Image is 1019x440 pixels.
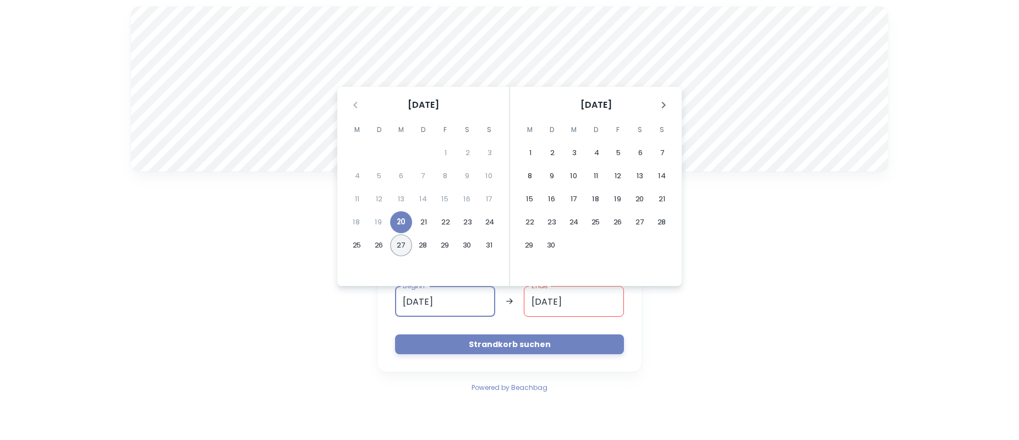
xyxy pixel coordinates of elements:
[413,119,433,141] span: Donnerstag
[585,188,607,210] button: 18
[585,142,607,164] button: 4
[391,119,411,141] span: Mittwoch
[607,142,629,164] button: 5
[472,381,547,394] a: Powered by Beachbag
[654,96,673,114] button: Nächster Monat
[413,211,435,233] button: 21
[580,98,612,112] span: [DATE]
[519,211,541,233] button: 22
[541,142,563,164] button: 2
[564,119,584,141] span: Mittwoch
[390,211,412,233] button: 20
[607,165,629,187] button: 12
[434,234,456,256] button: 29
[541,211,563,233] button: 23
[519,165,541,187] button: 8
[586,119,606,141] span: Donnerstag
[541,188,563,210] button: 16
[652,119,672,141] span: Sonntag
[395,334,624,354] button: Strandkorb suchen
[524,286,624,317] input: dd.mm.yyyy
[435,211,457,233] button: 22
[472,383,547,392] span: Powered by Beachbag
[563,211,585,233] button: 24
[456,234,478,256] button: 30
[347,119,367,141] span: Montag
[607,211,629,233] button: 26
[520,119,540,141] span: Montag
[585,211,607,233] button: 25
[457,211,479,233] button: 23
[457,119,477,141] span: Samstag
[629,165,651,187] button: 13
[541,165,563,187] button: 9
[519,142,541,164] button: 1
[630,119,650,141] span: Samstag
[408,98,439,112] span: [DATE]
[542,119,562,141] span: Dienstag
[479,211,501,233] button: 24
[369,119,389,141] span: Dienstag
[479,119,499,141] span: Sonntag
[395,286,495,317] input: dd.mm.yyyy
[346,234,368,256] button: 25
[390,234,412,256] button: 27
[629,188,651,210] button: 20
[608,119,628,141] span: Freitag
[563,142,585,164] button: 3
[651,211,673,233] button: 28
[435,119,455,141] span: Freitag
[585,165,607,187] button: 11
[651,142,673,164] button: 7
[607,188,629,210] button: 19
[412,234,434,256] button: 28
[563,188,585,210] button: 17
[651,165,673,187] button: 14
[478,234,500,256] button: 31
[368,234,390,256] button: 26
[519,188,541,210] button: 15
[651,188,673,210] button: 21
[629,142,651,164] button: 6
[518,234,540,256] button: 29
[563,165,585,187] button: 10
[540,234,562,256] button: 30
[629,211,651,233] button: 27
